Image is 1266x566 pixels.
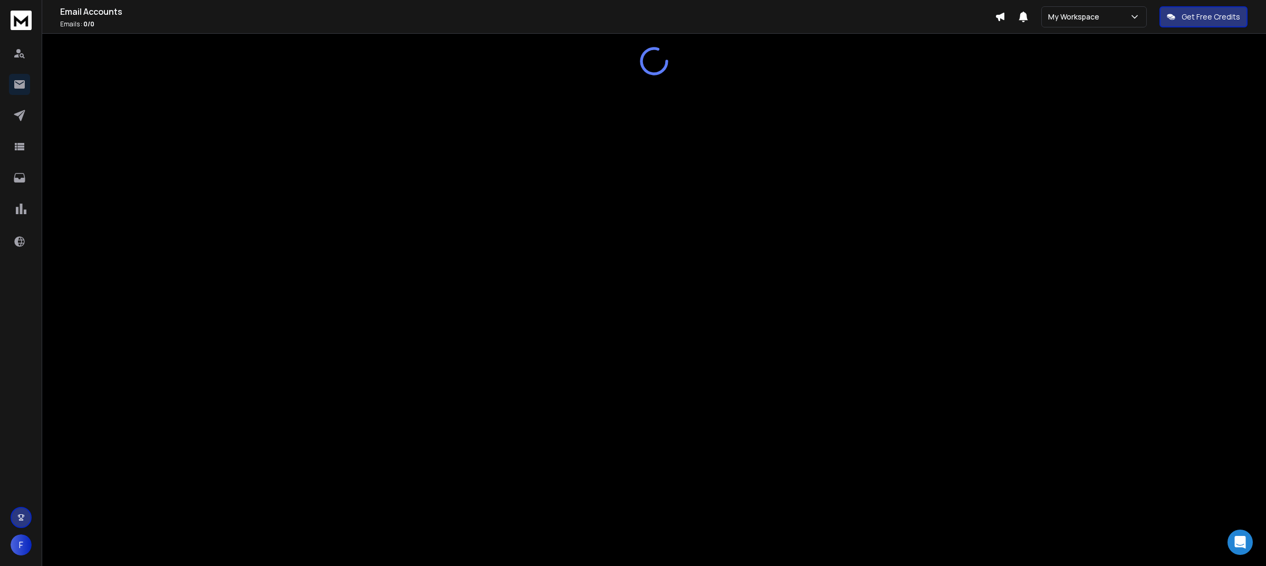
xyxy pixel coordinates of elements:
[1159,6,1248,27] button: Get Free Credits
[60,20,995,28] p: Emails :
[11,11,32,30] img: logo
[11,534,32,555] button: F
[60,5,995,18] h1: Email Accounts
[1227,530,1253,555] div: Open Intercom Messenger
[1182,12,1240,22] p: Get Free Credits
[83,20,94,28] span: 0 / 0
[1048,12,1104,22] p: My Workspace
